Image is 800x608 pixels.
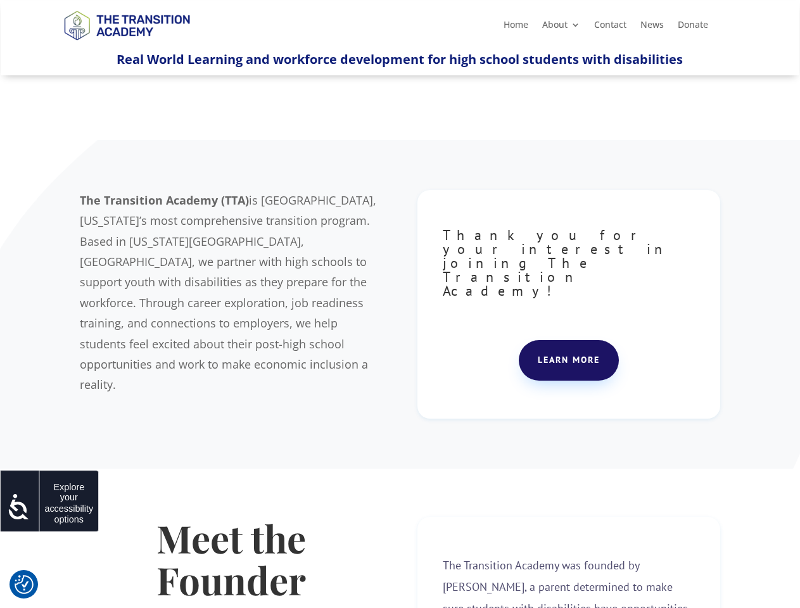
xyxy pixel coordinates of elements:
[594,20,626,34] a: Contact
[80,193,249,208] b: The Transition Academy (TTA)
[58,3,195,47] img: TTA Brand_TTA Primary Logo_Horizontal_Light BG
[542,20,580,34] a: About
[678,20,708,34] a: Donate
[519,340,619,381] a: Learn more
[443,226,672,300] span: Thank you for your interest in joining The Transition Academy!
[58,38,195,50] a: Logo-Noticias
[117,51,683,68] span: Real World Learning and workforce development for high school students with disabilities
[640,20,664,34] a: News
[156,512,306,605] strong: Meet the Founder
[504,20,528,34] a: Home
[15,575,34,594] button: Cookie Settings
[15,575,34,594] img: Revisit consent button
